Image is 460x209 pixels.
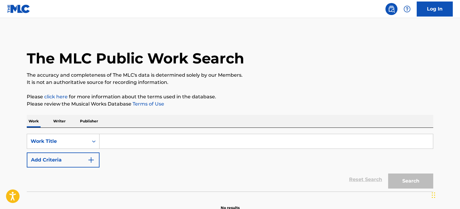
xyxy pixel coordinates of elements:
[27,134,433,192] form: Search Form
[27,115,41,128] p: Work
[131,101,164,107] a: Terms of Use
[385,3,397,15] a: Public Search
[388,5,395,13] img: search
[403,5,411,13] img: help
[27,72,433,79] p: The accuracy and completeness of The MLC's data is determined solely by our Members.
[51,115,67,128] p: Writer
[27,79,433,86] p: It is not an authoritative source for recording information.
[87,156,95,164] img: 9d2ae6d4665cec9f34b9.svg
[27,49,244,67] h1: The MLC Public Work Search
[27,93,433,100] p: Please for more information about the terms used in the database.
[7,5,30,13] img: MLC Logo
[31,138,85,145] div: Work Title
[401,3,413,15] div: Help
[430,180,460,209] iframe: Chat Widget
[417,2,453,17] a: Log In
[44,94,68,100] a: click here
[27,152,100,168] button: Add Criteria
[432,186,435,204] div: Drag
[78,115,100,128] p: Publisher
[27,100,433,108] p: Please review the Musical Works Database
